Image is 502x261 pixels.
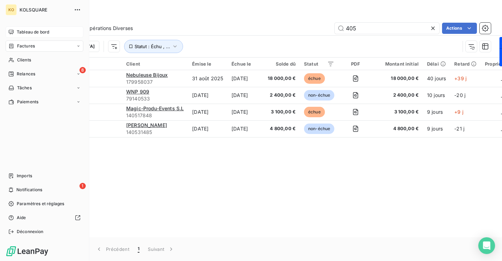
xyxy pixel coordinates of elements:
[454,61,477,67] div: Retard
[454,92,465,98] span: -20 j
[16,187,42,193] span: Notifications
[188,70,227,87] td: 31 août 2025
[126,105,184,111] span: Magic-Produ-Events S.L
[17,229,44,235] span: Déconnexion
[126,61,184,67] div: Client
[188,87,227,104] td: [DATE]
[126,112,184,119] span: 140517848
[227,104,264,120] td: [DATE]
[231,61,259,67] div: Échue le
[20,7,70,13] span: KOLSQUARE
[454,109,463,115] span: +9 j
[227,70,264,87] td: [DATE]
[134,242,144,256] button: 1
[126,122,167,128] span: [PERSON_NAME]
[377,125,419,132] span: 4 800,00 €
[6,4,17,15] div: KO
[335,23,439,34] input: Rechercher
[138,246,139,253] span: 1
[377,61,419,67] div: Montant initial
[268,75,296,82] span: 18 000,00 €
[268,125,296,132] span: 4 800,00 €
[188,120,227,137] td: [DATE]
[343,61,368,67] div: PDF
[135,44,170,49] span: Statut : Échu , ...
[91,242,134,256] button: Précédent
[126,79,184,85] span: 179958037
[126,95,184,102] span: 79140533
[304,124,334,134] span: non-échue
[126,72,168,78] span: Nebuleuse Bijoux
[124,40,183,53] button: Statut : Échu , ...
[6,212,83,223] a: Aide
[268,109,296,115] span: 3 100,00 €
[17,57,31,63] span: Clients
[79,183,86,189] span: 1
[126,129,184,136] span: 140531485
[423,70,450,87] td: 40 jours
[86,25,133,32] span: Opérations Diverses
[79,67,86,73] span: 8
[17,71,35,77] span: Relances
[6,246,49,257] img: Logo LeanPay
[423,104,450,120] td: 9 jours
[268,92,296,99] span: 2 400,00 €
[377,92,419,99] span: 2 400,00 €
[17,29,49,35] span: Tableau de bord
[454,126,464,132] span: -21 j
[427,61,446,67] div: Délai
[17,99,38,105] span: Paiements
[423,87,450,104] td: 10 jours
[17,173,32,179] span: Imports
[304,73,325,84] span: échue
[17,43,35,49] span: Factures
[188,104,227,120] td: [DATE]
[144,242,179,256] button: Suivant
[192,61,223,67] div: Émise le
[377,109,419,115] span: 3 100,00 €
[227,120,264,137] td: [DATE]
[17,201,64,207] span: Paramètres et réglages
[17,85,32,91] span: Tâches
[478,237,495,254] div: Open Intercom Messenger
[227,87,264,104] td: [DATE]
[126,89,149,95] span: WNP 909
[304,107,325,117] span: échue
[304,61,334,67] div: Statut
[442,23,477,34] button: Actions
[304,90,334,100] span: non-échue
[377,75,419,82] span: 18 000,00 €
[17,215,26,221] span: Aide
[423,120,450,137] td: 9 jours
[454,75,466,81] span: +39 j
[268,61,296,67] div: Solde dû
